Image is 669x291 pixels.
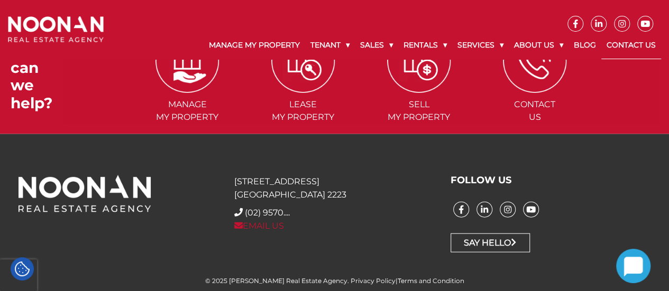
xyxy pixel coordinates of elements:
a: Contact Us [601,32,661,59]
h3: How can we help? [11,41,63,112]
span: | [351,277,464,285]
span: Manage my Property [131,98,244,124]
img: ICONS [503,30,566,93]
a: EMAIL US [234,221,284,231]
a: ICONS Leasemy Property [246,56,360,123]
a: ICONS Sellmy Property [362,56,476,123]
a: Manage My Property [204,32,305,59]
a: Terms and Condition [398,277,464,285]
span: Lease my Property [246,98,360,124]
a: Say Hello [451,233,530,252]
a: Tenant [305,32,355,59]
a: About Us [509,32,569,59]
a: Sales [355,32,398,59]
img: ICONS [387,30,451,93]
span: Contact Us [478,98,592,124]
span: (02) 9570.... [245,208,290,218]
a: Click to reveal phone number [245,208,290,218]
img: ICONS [271,30,335,93]
span: Sell my Property [362,98,476,124]
a: ICONS Managemy Property [131,56,244,123]
div: Cookie Settings [11,257,34,280]
p: [STREET_ADDRESS] [GEOGRAPHIC_DATA] 2223 [234,175,434,201]
img: ICONS [155,30,219,93]
a: Services [452,32,509,59]
a: Blog [569,32,601,59]
a: ICONS ContactUs [478,56,592,123]
a: Rentals [398,32,452,59]
a: Privacy Policy [351,277,396,285]
h3: FOLLOW US [451,175,650,186]
img: Noonan Real Estate Agency [8,16,104,43]
span: © 2025 [PERSON_NAME] Real Estate Agency. [205,277,349,285]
